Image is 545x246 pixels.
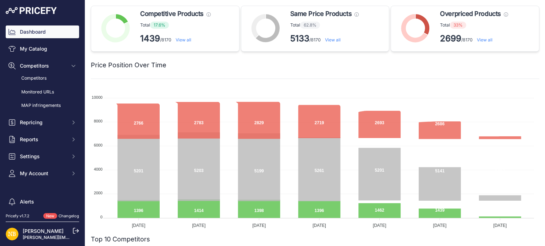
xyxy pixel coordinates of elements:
[94,191,102,195] tspan: 2000
[91,60,166,70] h2: Price Position Over Time
[313,223,326,228] tspan: [DATE]
[440,33,461,44] strong: 2699
[290,33,359,44] p: /8170
[325,37,341,42] a: View all
[6,25,79,38] a: Dashboard
[43,213,57,219] span: New
[440,9,501,19] span: Overpriced Products
[23,235,132,240] a: [PERSON_NAME][EMAIL_ADDRESS][DOMAIN_NAME]
[132,223,145,228] tspan: [DATE]
[140,22,211,29] p: Total
[192,223,205,228] tspan: [DATE]
[94,119,102,123] tspan: 8000
[6,116,79,129] button: Repricing
[100,215,103,219] tspan: 0
[440,33,508,44] p: /8170
[373,223,386,228] tspan: [DATE]
[290,33,309,44] strong: 5133
[493,223,507,228] tspan: [DATE]
[6,150,79,163] button: Settings
[6,59,79,72] button: Competitors
[290,22,359,29] p: Total
[20,136,66,143] span: Reports
[20,170,66,177] span: My Account
[6,133,79,146] button: Reports
[140,33,211,44] p: /8170
[6,195,79,208] a: Alerts
[450,22,466,29] span: 33%
[6,86,79,98] a: Monitored URLs
[6,7,57,14] img: Pricefy Logo
[176,37,191,42] a: View all
[20,153,66,160] span: Settings
[150,22,169,29] span: 17.6%
[252,223,266,228] tspan: [DATE]
[6,213,29,219] div: Pricefy v1.7.2
[6,42,79,55] a: My Catalog
[94,167,102,171] tspan: 4000
[140,9,204,19] span: Competitive Products
[433,223,447,228] tspan: [DATE]
[23,228,64,234] a: [PERSON_NAME]
[6,72,79,85] a: Competitors
[92,95,103,99] tspan: 10000
[6,167,79,180] button: My Account
[6,99,79,112] a: MAP infringements
[140,33,160,44] strong: 1439
[59,213,79,218] a: Changelog
[477,37,492,42] a: View all
[94,143,102,147] tspan: 6000
[20,62,66,69] span: Competitors
[91,234,150,244] h2: Top 10 Competitors
[20,119,66,126] span: Repricing
[440,22,508,29] p: Total
[6,25,79,235] nav: Sidebar
[290,9,352,19] span: Same Price Products
[300,22,320,29] span: 62.8%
